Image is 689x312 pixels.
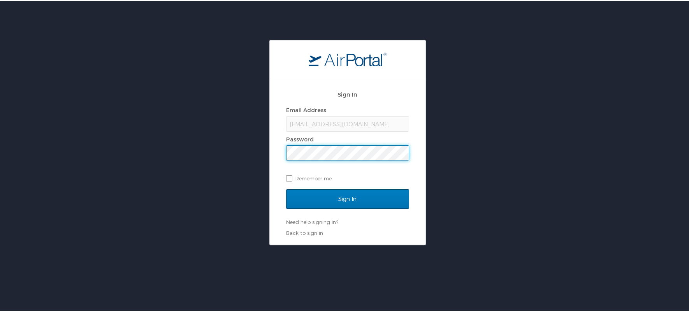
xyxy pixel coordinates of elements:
[286,89,409,98] h2: Sign In
[309,51,387,65] img: logo
[286,218,338,224] a: Need help signing in?
[286,135,314,141] label: Password
[286,188,409,208] input: Sign In
[286,229,323,235] a: Back to sign in
[286,171,409,183] label: Remember me
[286,106,326,112] label: Email Address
